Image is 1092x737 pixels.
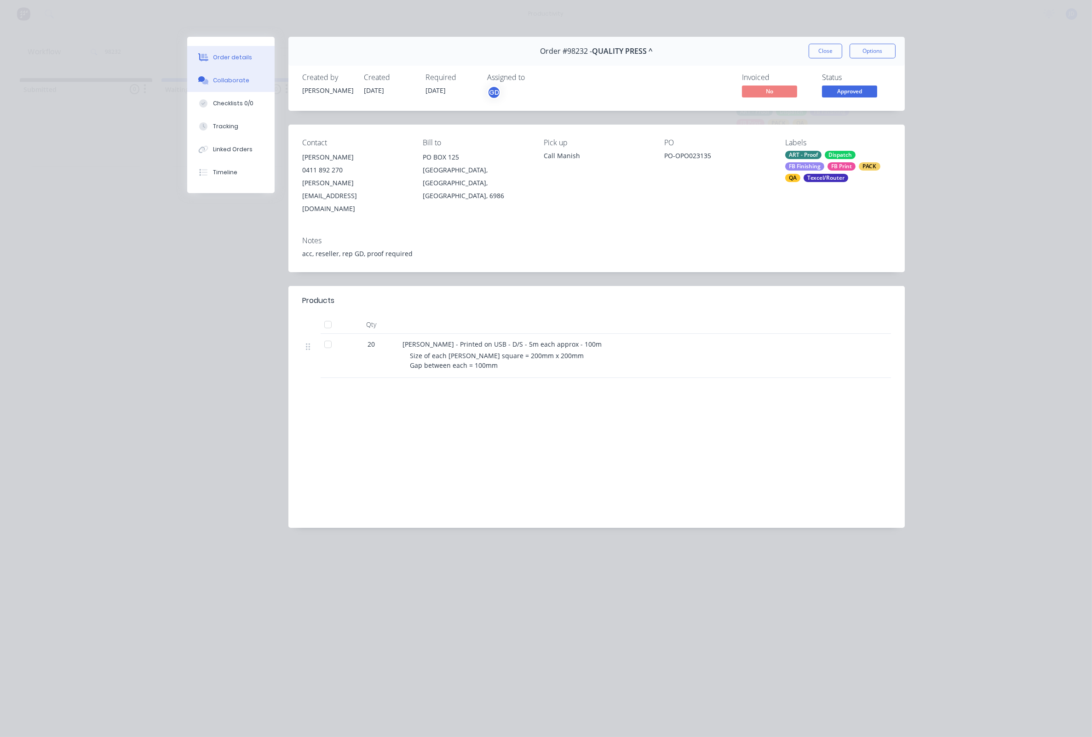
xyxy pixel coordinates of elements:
button: Order details [187,46,275,69]
div: Created [364,73,414,82]
div: [PERSON_NAME]0411 892 270[PERSON_NAME][EMAIL_ADDRESS][DOMAIN_NAME] [302,151,408,215]
div: ART - Proof [785,151,822,159]
div: Texcel/Router [804,174,848,182]
div: FB Finishing [785,162,824,171]
div: Created by [302,73,353,82]
div: [PERSON_NAME][EMAIL_ADDRESS][DOMAIN_NAME] [302,177,408,215]
div: Invoiced [742,73,811,82]
div: [PERSON_NAME] [302,86,353,95]
div: QA [785,174,800,182]
div: Assigned to [487,73,579,82]
div: Timeline [213,168,237,177]
button: Checklists 0/0 [187,92,275,115]
span: Size of each [PERSON_NAME] square = 200mm x 200mm Gap between each = 100mm [410,351,586,370]
div: Order details [213,53,252,62]
div: PACK [859,162,880,171]
div: PO BOX 125[GEOGRAPHIC_DATA], [GEOGRAPHIC_DATA], [GEOGRAPHIC_DATA], 6986 [423,151,529,202]
button: Options [850,44,896,58]
span: QUALITY PRESS ^ [592,47,653,56]
div: Linked Orders [213,145,253,154]
div: Bill to [423,138,529,147]
div: Collaborate [213,76,249,85]
span: Order #98232 - [540,47,592,56]
span: [DATE] [364,86,384,95]
div: 0411 892 270 [302,164,408,177]
div: Contact [302,138,408,147]
span: No [742,86,797,97]
div: acc, reseller, rep GD, proof required [302,249,891,258]
button: Approved [822,86,877,99]
span: Approved [822,86,877,97]
div: [PERSON_NAME] [302,151,408,164]
div: Dispatch [825,151,856,159]
div: Pick up [544,138,649,147]
span: [PERSON_NAME] - Printed on USB - D/S - 5m each approx - 100m [402,340,602,349]
button: GD [487,86,501,99]
span: 20 [368,339,375,349]
div: PO-OPO023135 [664,151,770,164]
div: Labels [785,138,891,147]
button: Linked Orders [187,138,275,161]
div: PO BOX 125 [423,151,529,164]
div: Notes [302,236,891,245]
div: Status [822,73,891,82]
div: PO [664,138,770,147]
div: Call Manish [544,151,649,160]
div: [GEOGRAPHIC_DATA], [GEOGRAPHIC_DATA], [GEOGRAPHIC_DATA], 6986 [423,164,529,202]
span: [DATE] [425,86,446,95]
button: Collaborate [187,69,275,92]
button: Close [809,44,842,58]
div: Qty [344,315,399,334]
button: Timeline [187,161,275,184]
div: Tracking [213,122,238,131]
div: Checklists 0/0 [213,99,253,108]
div: Required [425,73,476,82]
div: FB Print [828,162,856,171]
div: Products [302,295,334,306]
button: Tracking [187,115,275,138]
